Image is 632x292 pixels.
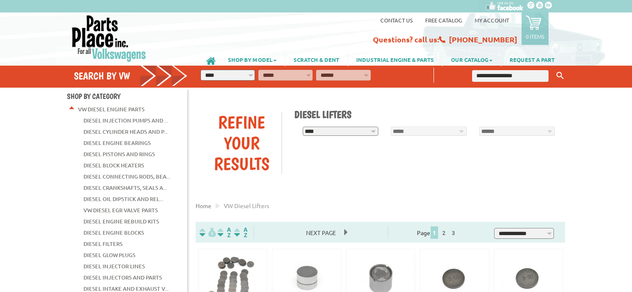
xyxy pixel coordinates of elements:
[83,216,159,227] a: Diesel Engine Rebuild Kits
[196,202,211,209] a: Home
[216,228,233,237] img: Sort by Headline
[78,104,145,115] a: VW Diesel Engine Parts
[83,194,163,204] a: Diesel Oil Dipstick and Rel...
[224,202,269,209] span: VW diesel lifters
[425,17,462,24] a: Free Catalog
[83,160,144,171] a: Diesel Block Heaters
[285,52,348,66] a: SCRATCH & DENT
[83,227,144,238] a: Diesel Engine Blocks
[554,69,566,83] button: Keyword Search
[440,229,448,236] a: 2
[83,261,145,272] a: Diesel Injector Lines
[83,137,151,148] a: Diesel Engine Bearings
[220,52,285,66] a: SHOP BY MODEL
[199,228,216,237] img: filterpricelow.svg
[431,226,438,239] span: 1
[443,52,501,66] a: OUR CATALOG
[74,70,188,82] h4: Search by VW
[67,92,187,101] h4: Shop By Category
[450,229,457,236] a: 3
[522,12,549,45] a: 0 items
[475,17,509,24] a: My Account
[83,149,155,159] a: Diesel Pistons and Rings
[526,33,544,40] p: 0 items
[83,238,122,249] a: Diesel Filters
[83,205,158,216] a: VW Diesel EGR Valve Parts
[233,228,249,237] img: Sort by Sales Rank
[298,226,344,239] span: Next Page
[501,52,563,66] a: REQUEST A PART
[83,171,170,182] a: Diesel Connecting Rods, Bea...
[294,108,559,120] h1: Diesel Lifters
[83,126,168,137] a: Diesel Cylinder Heads and P...
[298,229,344,236] a: Next Page
[348,52,442,66] a: INDUSTRIAL ENGINE & PARTS
[380,17,413,24] a: Contact us
[83,115,168,126] a: Diesel Injection Pumps and ...
[388,226,487,239] div: Page
[83,182,167,193] a: Diesel Crankshafts, Seals a...
[83,272,162,283] a: Diesel Injectors and Parts
[202,112,282,174] div: Refine Your Results
[83,250,135,260] a: Diesel Glow Plugs
[71,15,147,62] img: Parts Place Inc!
